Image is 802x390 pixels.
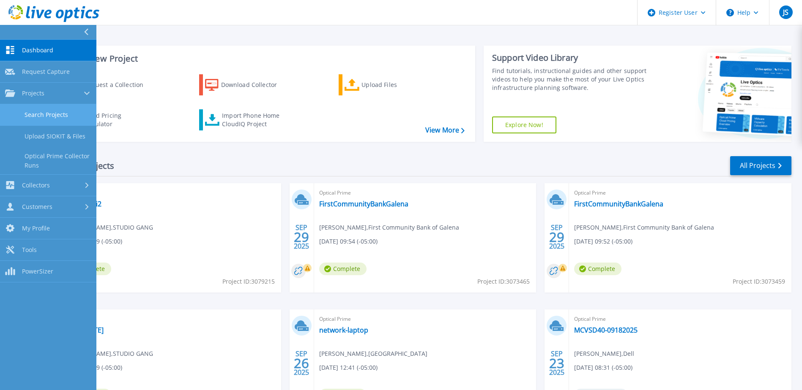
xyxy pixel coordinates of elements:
[221,76,289,93] div: Download Collector
[83,111,151,128] div: Cloud Pricing Calculator
[549,233,564,241] span: 29
[294,360,309,367] span: 26
[574,314,786,324] span: Optical Prime
[22,68,70,76] span: Request Capture
[319,200,408,208] a: FirstCommunityBankGalena
[293,348,309,379] div: SEP 2025
[319,363,378,372] span: [DATE] 12:41 (-05:00)
[22,203,52,211] span: Customers
[22,246,37,254] span: Tools
[319,263,367,275] span: Complete
[22,89,44,97] span: Projects
[574,237,632,246] span: [DATE] 09:52 (-05:00)
[64,223,153,232] span: [PERSON_NAME] , STUDIO GANG
[477,277,530,286] span: Project ID: 3073465
[425,126,465,134] a: View More
[574,188,786,198] span: Optical Prime
[22,181,50,189] span: Collectors
[60,54,464,63] h3: Start a New Project
[549,360,564,367] span: 23
[22,225,50,232] span: My Profile
[574,200,663,208] a: FirstCommunityBankGalena
[64,188,276,198] span: Optical Prime
[319,326,368,334] a: network-laptop
[319,223,459,232] span: [PERSON_NAME] , First Community Bank of Galena
[22,46,53,54] span: Dashboard
[64,314,276,324] span: Optical Prime
[60,74,154,95] a: Request a Collection
[84,76,152,93] div: Request a Collection
[319,237,378,246] span: [DATE] 09:54 (-05:00)
[549,222,565,252] div: SEP 2025
[574,363,632,372] span: [DATE] 08:31 (-05:00)
[22,268,53,275] span: PowerSizer
[319,349,427,358] span: [PERSON_NAME] , [GEOGRAPHIC_DATA]
[339,74,433,95] a: Upload Files
[64,349,153,358] span: [PERSON_NAME] , STUDIO GANG
[730,156,791,175] a: All Projects
[733,277,785,286] span: Project ID: 3073459
[492,67,649,92] div: Find tutorials, instructional guides and other support videos to help you make the most of your L...
[222,111,288,128] div: Import Phone Home CloudIQ Project
[199,74,293,95] a: Download Collector
[492,116,556,133] a: Explore Now!
[361,76,429,93] div: Upload Files
[222,277,275,286] span: Project ID: 3079215
[60,109,154,130] a: Cloud Pricing Calculator
[574,349,634,358] span: [PERSON_NAME] , Dell
[574,223,714,232] span: [PERSON_NAME] , First Community Bank of Galena
[549,348,565,379] div: SEP 2025
[294,233,309,241] span: 29
[783,9,788,16] span: JS
[319,188,531,198] span: Optical Prime
[319,314,531,324] span: Optical Prime
[492,52,649,63] div: Support Video Library
[293,222,309,252] div: SEP 2025
[574,326,638,334] a: MCVSD40-09182025
[574,263,621,275] span: Complete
